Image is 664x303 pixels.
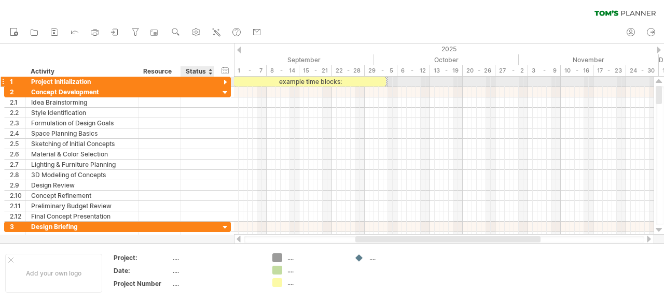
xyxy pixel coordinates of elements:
div: 15 - 21 [299,65,332,76]
div: Resource [143,66,175,77]
div: October 2025 [374,54,519,65]
div: Activity [31,66,132,77]
div: 2.7 [10,160,25,169]
div: Project: [114,253,171,262]
div: Space Planning Basics [31,128,133,138]
div: 13 - 19 [430,65,463,76]
div: .... [287,266,344,275]
div: Material & Color Selection [31,149,133,159]
div: 29 - 5 [365,65,397,76]
div: Brief Preparation [31,232,133,242]
div: Preliminary Budget Review [31,201,133,211]
div: 2.1 [10,97,25,107]
div: September 2025 [234,54,374,65]
div: 3 [10,222,25,232]
div: 6 - 12 [397,65,430,76]
div: Concept Refinement [31,191,133,200]
div: 2.12 [10,211,25,221]
div: .... [287,278,344,287]
div: 3 - 9 [528,65,561,76]
div: 24 - 30 [626,65,659,76]
div: Concept Development [31,87,133,97]
div: .... [369,253,426,262]
div: 2.6 [10,149,25,159]
div: .... [173,279,260,288]
div: 2.10 [10,191,25,200]
div: 2.4 [10,128,25,138]
div: Status [186,66,209,77]
div: 22 - 28 [332,65,365,76]
div: 17 - 23 [593,65,626,76]
div: .... [173,266,260,275]
div: 2 [10,87,25,97]
div: 2.11 [10,201,25,211]
div: Lighting & Furniture Planning [31,160,133,169]
div: Date: [114,266,171,275]
div: .... [173,253,260,262]
div: .... [287,253,344,262]
div: example time blocks: [234,77,386,86]
div: 10 - 16 [561,65,593,76]
div: Final Concept Presentation [31,211,133,221]
div: Style Identification [31,108,133,118]
div: November 2025 [519,54,659,65]
div: 3.1 [10,232,25,242]
div: 27 - 2 [495,65,528,76]
div: Sketching of Initial Concepts [31,139,133,149]
div: Design Review [31,180,133,190]
div: 20 - 26 [463,65,495,76]
div: 2.9 [10,180,25,190]
div: 2.3 [10,118,25,128]
div: Project Number [114,279,171,288]
div: Design Briefing [31,222,133,232]
div: Formulation of Design Goals [31,118,133,128]
div: 2.2 [10,108,25,118]
div: 2.5 [10,139,25,149]
div: 1 [10,77,25,86]
div: Project Initialization [31,77,133,86]
div: Idea Brainstorming [31,97,133,107]
div: 1 - 7 [234,65,267,76]
div: Add your own logo [5,254,102,293]
div: 8 - 14 [267,65,299,76]
div: 3D Modeling of Concepts [31,170,133,180]
div: 2.8 [10,170,25,180]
